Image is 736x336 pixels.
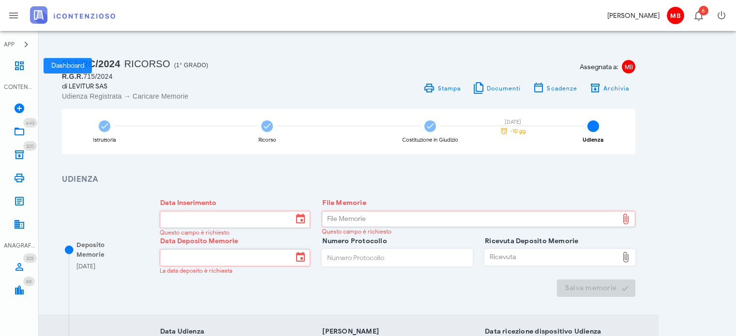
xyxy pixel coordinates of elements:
[546,85,577,92] span: Scadenze
[62,81,343,91] div: di LEVITUR SAS
[4,241,35,250] div: ANAGRAFICA
[322,229,635,234] div: Questo campo è richiesto
[580,62,618,72] span: Assegnata a:
[583,81,635,95] button: Archivia
[510,129,526,134] span: -10 gg
[482,236,578,246] label: Ricevuta Deposito Memorie
[26,120,34,126] span: 643
[62,91,343,101] div: Udienza Registrata → Caricare Memorie
[319,236,387,246] label: Numero Protocollo
[418,81,466,95] a: Stampa
[258,137,276,143] div: Ricorso
[603,85,630,92] span: Archivia
[93,137,116,143] div: Istruttoria
[160,268,311,274] div: La data deposito è richiesta
[466,81,527,95] button: Documenti
[174,62,209,69] span: (1° Grado)
[62,73,83,80] span: R.G.R.
[30,6,115,24] img: logo-text-2x.png
[23,118,37,128] span: Distintivo
[319,198,366,208] label: File Memorie
[587,120,599,132] span: 4
[62,58,120,69] span: 553/RC/2024
[23,141,37,151] span: Distintivo
[23,277,35,286] span: Distintivo
[62,72,343,81] div: 715/2024
[76,262,95,271] div: [DATE]
[322,211,618,227] div: File Memorie
[663,4,687,27] button: MB
[124,58,170,69] span: Ricorso
[23,253,37,263] span: Distintivo
[496,119,530,125] div: [DATE]
[527,81,584,95] button: Scadenze
[402,137,458,143] div: Costituzione in Giudizio
[26,278,32,285] span: 88
[26,255,34,262] span: 325
[437,85,461,92] span: Stampa
[486,85,521,92] span: Documenti
[687,4,710,27] button: Distintivo
[26,143,34,149] span: 320
[485,249,618,265] div: Ricevuta
[4,83,35,91] div: CONTENZIOSO
[160,230,311,235] div: Questo campo è richiesto
[622,60,635,73] span: MB
[583,137,603,143] div: Udienza
[667,7,684,24] span: MB
[322,249,472,266] input: Numero Protocollo
[607,11,660,21] div: [PERSON_NAME]
[76,240,134,259] div: Deposito Memorie
[62,174,635,186] h3: Udienza
[699,6,708,15] span: Distintivo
